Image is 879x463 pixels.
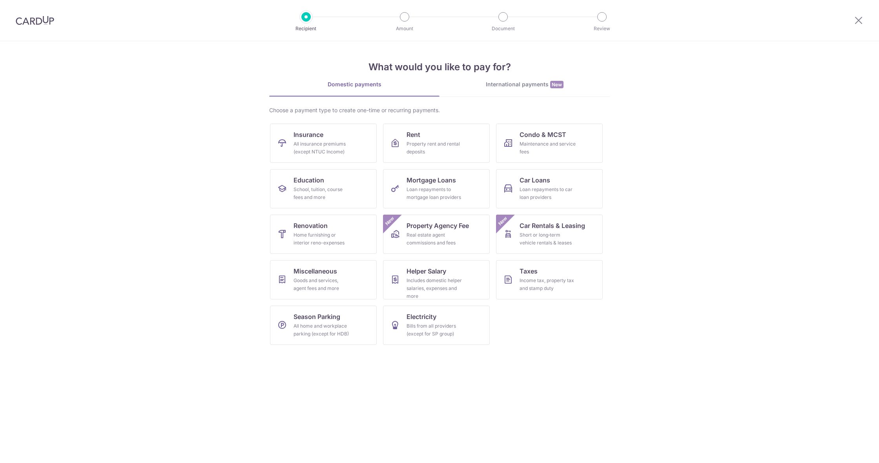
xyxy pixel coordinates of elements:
p: Review [573,25,631,33]
span: Taxes [520,266,538,276]
span: New [496,215,509,228]
img: CardUp [16,16,54,25]
p: Recipient [277,25,335,33]
div: Property rent and rental deposits [407,140,463,156]
a: ElectricityBills from all providers (except for SP group) [383,306,490,345]
span: Condo & MCST [520,130,566,139]
a: Condo & MCSTMaintenance and service fees [496,124,603,163]
div: All home and workplace parking (except for HDB) [294,322,350,338]
a: RenovationHome furnishing or interior reno-expenses [270,215,377,254]
a: Car LoansLoan repayments to car loan providers [496,169,603,208]
span: Helper Salary [407,266,446,276]
a: Property Agency FeeReal estate agent commissions and feesNew [383,215,490,254]
a: Helper SalaryIncludes domestic helper salaries, expenses and more [383,260,490,299]
a: MiscellaneousGoods and services, agent fees and more [270,260,377,299]
h4: What would you like to pay for? [269,60,610,74]
p: Amount [376,25,434,33]
span: Property Agency Fee [407,221,469,230]
span: Insurance [294,130,323,139]
div: Real estate agent commissions and fees [407,231,463,247]
span: Electricity [407,312,436,321]
div: Choose a payment type to create one-time or recurring payments. [269,106,610,114]
div: Domestic payments [269,80,439,88]
div: Short or long‑term vehicle rentals & leases [520,231,576,247]
p: Document [474,25,532,33]
a: RentProperty rent and rental deposits [383,124,490,163]
a: Mortgage LoansLoan repayments to mortgage loan providers [383,169,490,208]
div: Bills from all providers (except for SP group) [407,322,463,338]
div: Maintenance and service fees [520,140,576,156]
span: Education [294,175,324,185]
span: Renovation [294,221,328,230]
span: Season Parking [294,312,340,321]
span: Car Rentals & Leasing [520,221,585,230]
div: Income tax, property tax and stamp duty [520,277,576,292]
span: Miscellaneous [294,266,337,276]
div: Goods and services, agent fees and more [294,277,350,292]
div: International payments [439,80,610,89]
span: New [383,215,396,228]
span: Mortgage Loans [407,175,456,185]
div: Includes domestic helper salaries, expenses and more [407,277,463,300]
span: New [550,81,564,88]
a: Season ParkingAll home and workplace parking (except for HDB) [270,306,377,345]
div: Home furnishing or interior reno-expenses [294,231,350,247]
a: InsuranceAll insurance premiums (except NTUC Income) [270,124,377,163]
a: TaxesIncome tax, property tax and stamp duty [496,260,603,299]
span: Rent [407,130,420,139]
div: Loan repayments to car loan providers [520,186,576,201]
span: Car Loans [520,175,550,185]
div: All insurance premiums (except NTUC Income) [294,140,350,156]
a: Car Rentals & LeasingShort or long‑term vehicle rentals & leasesNew [496,215,603,254]
a: EducationSchool, tuition, course fees and more [270,169,377,208]
div: Loan repayments to mortgage loan providers [407,186,463,201]
div: School, tuition, course fees and more [294,186,350,201]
